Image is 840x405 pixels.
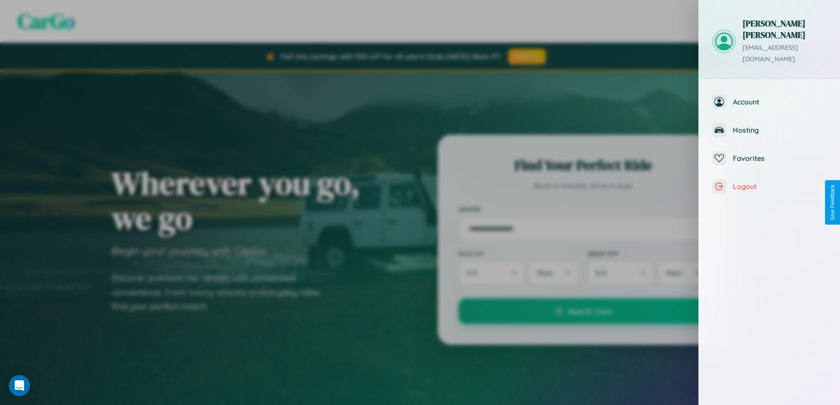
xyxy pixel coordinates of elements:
button: Account [699,88,840,116]
div: Give Feedback [829,185,836,220]
span: Account [733,97,827,106]
span: Hosting [733,126,827,134]
div: Open Intercom Messenger [9,375,30,396]
span: Logout [733,182,827,191]
button: Hosting [699,116,840,144]
h3: [PERSON_NAME] [PERSON_NAME] [743,18,827,41]
button: Favorites [699,144,840,172]
p: [EMAIL_ADDRESS][DOMAIN_NAME] [743,42,827,65]
span: Favorites [733,154,827,163]
button: Logout [699,172,840,201]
